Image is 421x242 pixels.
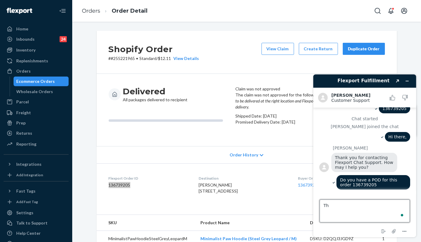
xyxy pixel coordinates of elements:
[16,110,31,116] div: Freight
[343,43,385,55] button: Duplicate Order
[372,5,384,17] button: Open Search Box
[4,66,69,76] a: Orders
[262,43,294,55] button: View Claim
[17,89,53,95] div: Wholesale Orders
[4,198,69,206] a: Add Fast Tag
[16,36,35,42] div: Inbounds
[299,43,338,55] button: Create Return
[298,182,320,187] a: 136739205
[171,55,199,61] button: View Details
[4,139,69,149] a: Reporting
[7,8,32,14] img: Flexport logo
[16,130,32,136] div: Returns
[16,210,33,216] div: Settings
[4,118,69,128] a: Prep
[57,5,69,17] button: Close Navigation
[4,159,69,169] button: Integrations
[4,171,69,179] a: Add Integration
[4,108,69,118] a: Freight
[235,113,385,119] p: Shipped Date: [DATE]
[4,97,69,107] a: Parcel
[16,68,31,74] div: Orders
[82,8,100,14] a: Orders
[348,46,380,52] div: Duplicate Order
[109,182,189,188] dd: 136739205
[4,208,69,218] a: Settings
[16,47,36,53] div: Inventory
[4,186,69,196] button: Fast Tags
[16,58,48,64] div: Replenishments
[16,161,42,167] div: Integrations
[235,119,385,125] p: Promised Delivery Date: [DATE]
[14,87,69,96] a: Wholesale Orders
[17,78,55,84] div: Ecommerce Orders
[123,86,188,97] h3: Delivered
[4,128,69,138] a: Returns
[16,141,36,147] div: Reporting
[97,215,196,231] th: SKU
[140,56,157,61] span: Standard
[200,236,297,241] a: Minimalist Paw Hoodie (Steel Grey Leopard / M)
[235,92,385,110] p: The claim was not approved for the following reason:
[77,2,152,20] ol: breadcrumbs
[199,176,288,181] dt: Destination
[4,34,69,44] a: Inbounds24
[16,230,41,236] div: Help Center
[16,99,29,105] div: Parcel
[109,176,189,181] dt: Flexport Order ID
[4,24,69,34] a: Home
[230,152,258,158] span: Order History
[398,5,410,17] button: Open account menu
[16,199,38,204] div: Add Fast Tag
[235,86,385,92] header: Claim was not approved
[16,220,48,226] div: Talk to Support
[13,4,26,10] span: Chat
[4,228,69,238] a: Help Center
[109,55,199,61] p: # #255221965 / $12.11
[199,182,238,193] span: [PERSON_NAME] [STREET_ADDRESS]
[196,215,305,231] th: Product Name
[16,172,43,178] div: Add Integration
[308,70,421,242] iframe: To enrich screen reader interactions, please activate Accessibility in Grammarly extension settings
[385,5,397,17] button: Open notifications
[16,26,28,32] div: Home
[4,56,69,66] a: Replenishments
[60,36,67,42] div: 24
[112,8,147,14] a: Order Detail
[14,77,69,86] a: Ecommerce Orders
[305,215,371,231] th: Details
[235,92,382,109] em: The package was confirmed to be delivered at the right location and Flexport isn't liable for ite...
[136,56,138,61] span: •
[4,45,69,55] a: Inventory
[4,218,69,228] button: Talk to Support
[16,120,26,126] div: Prep
[109,43,199,55] h2: Shopify Order
[123,86,188,103] div: All packages delivered to recipient
[298,176,385,181] dt: Buyer Order Tracking
[16,188,36,194] div: Fast Tags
